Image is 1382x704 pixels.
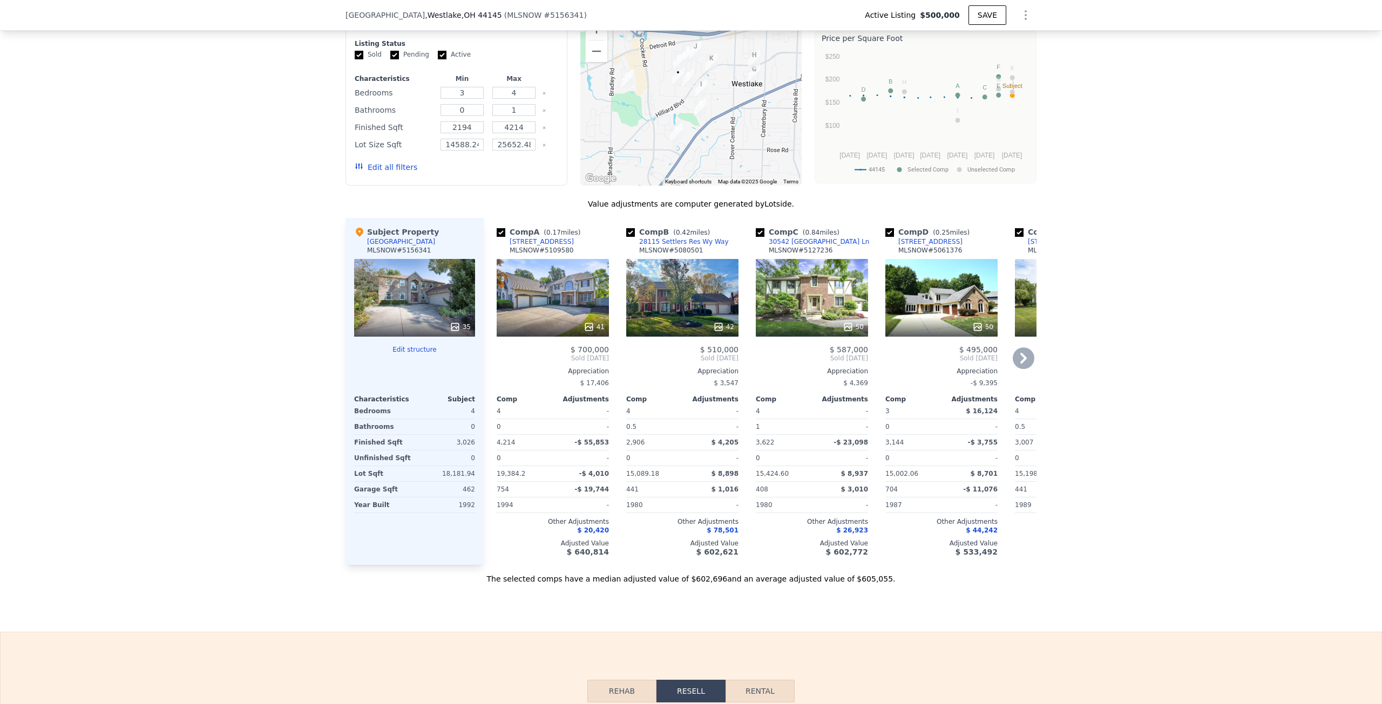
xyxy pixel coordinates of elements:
span: 754 [497,486,509,493]
div: Comp B [626,227,714,237]
div: 28000 Bassett Rd [691,74,712,101]
div: - [814,404,868,419]
span: $ 8,937 [841,470,868,477]
span: Sold [DATE] [497,354,609,363]
input: Sold [355,51,363,59]
div: 2813 Wakefield Ln [690,94,710,121]
div: Comp C [756,227,844,237]
div: 1870 Reeds Court Trl [669,47,689,74]
div: 2325 Elmwood Dr [744,59,764,86]
div: Bathrooms [355,102,434,118]
div: MLSNOW # 5129129 [1028,246,1092,255]
text: Unselected Comp [967,166,1015,173]
text: $100 [825,122,840,129]
span: Sold [DATE] [885,354,998,363]
div: 41 [584,322,605,332]
div: - [944,497,998,512]
span: $500,000 [920,10,960,20]
span: $ 602,772 [826,548,868,556]
span: $ 640,814 [567,548,609,556]
div: 0 [417,419,475,434]
text: $200 [825,76,840,83]
span: $ 16,124 [966,407,998,415]
span: , OH 44145 [462,11,502,19]
span: 0 [626,454,631,462]
a: [STREET_ADDRESS] [497,237,574,246]
a: Open this area in Google Maps (opens a new window) [583,172,619,186]
div: Comp A [497,227,585,237]
span: $ 495,000 [959,345,998,354]
label: Pending [390,50,429,59]
div: Subject Property [354,227,439,237]
div: Other Adjustments [626,517,739,526]
div: [GEOGRAPHIC_DATA] [367,237,435,246]
span: $ 587,000 [830,345,868,354]
div: Bathrooms [354,419,412,434]
button: Edit all filters [355,162,417,173]
div: 1980 [756,497,810,512]
div: - [814,497,868,512]
div: - [944,450,998,466]
div: Bedrooms [354,404,412,419]
span: 4 [1015,407,1019,415]
button: SAVE [968,5,1006,25]
div: - [944,419,998,434]
button: Keyboard shortcuts [665,178,712,186]
span: $ 602,621 [696,548,739,556]
div: Price per Square Foot [822,31,1029,46]
div: 0 [417,450,475,466]
div: 27923 Hilliard Blvd [701,49,722,76]
div: - [555,404,609,419]
div: - [685,404,739,419]
div: MLSNOW # 5080501 [639,246,703,255]
button: Clear [542,126,546,130]
div: Adjustments [682,395,739,404]
div: MLSNOW # 5156341 [367,246,431,255]
label: Sold [355,50,382,59]
span: 0 [885,454,890,462]
span: $ 17,406 [580,379,609,387]
span: $ 700,000 [571,345,609,354]
div: Finished Sqft [355,120,434,135]
div: Year Built [354,497,412,512]
text: H [902,79,906,85]
span: $ 3,547 [714,379,739,387]
span: $ 78,501 [707,527,739,534]
div: MLSNOW # 5127236 [769,246,832,255]
div: MLSNOW # 5109580 [510,246,573,255]
span: Sold [DATE] [756,354,868,363]
div: 4 [417,404,475,419]
span: 441 [626,486,639,493]
button: Edit structure [354,345,475,354]
span: -$ 3,755 [968,439,998,446]
span: -$ 55,853 [574,439,609,446]
div: 1987 [885,497,939,512]
div: Value adjustments are computer generated by Lotside . [345,199,1036,209]
a: 28115 Settlers Res Wy Way [626,237,729,246]
div: Comp D [885,227,974,237]
div: 1 [756,419,810,434]
div: - [685,450,739,466]
div: - [685,419,739,434]
div: 26767 Hilliard Blvd [744,45,764,72]
div: 18,181.94 [417,466,475,481]
div: Min [438,74,486,83]
div: Max [490,74,538,83]
a: 30542 [GEOGRAPHIC_DATA] Ln [756,237,869,246]
div: 28115 Settlers Res Wy Way [678,39,699,66]
span: ( miles) [798,229,844,236]
span: 4 [756,407,760,415]
div: Listing Status [355,39,558,48]
div: Comp [756,395,812,404]
span: 704 [885,486,898,493]
span: -$ 9,395 [971,379,998,387]
span: $ 510,000 [700,345,739,354]
span: $ 44,242 [966,527,998,534]
button: Resell [656,680,726,702]
button: Clear [542,108,546,113]
text: [DATE] [1002,152,1022,159]
div: Appreciation [626,367,739,375]
div: - [1015,375,1127,391]
div: 28115 Settlers Res Wy Way [639,237,729,246]
div: Bedrooms [355,85,434,100]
